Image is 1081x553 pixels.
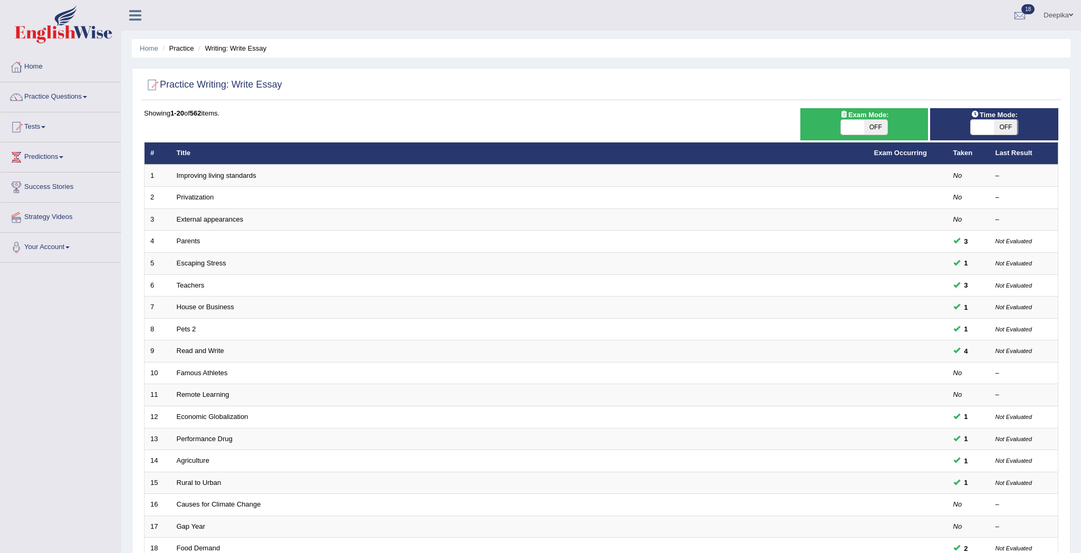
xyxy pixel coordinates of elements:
[996,171,1053,181] div: –
[145,253,171,275] td: 5
[996,368,1053,378] div: –
[145,165,171,187] td: 1
[948,142,990,165] th: Taken
[994,120,1017,135] span: OFF
[177,390,229,398] a: Remote Learning
[836,109,893,120] span: Exam Mode:
[145,297,171,319] td: 7
[1,52,121,79] a: Home
[144,108,1058,118] div: Showing of items.
[145,450,171,472] td: 14
[1,173,121,199] a: Success Stories
[953,522,962,530] em: No
[177,303,234,311] a: House or Business
[953,500,962,508] em: No
[145,428,171,450] td: 13
[1,203,121,229] a: Strategy Videos
[177,171,256,179] a: Improving living standards
[960,258,972,269] span: You can still take this question
[145,187,171,209] td: 2
[996,215,1053,225] div: –
[145,362,171,384] td: 10
[145,340,171,363] td: 9
[177,500,261,508] a: Causes for Climate Change
[145,274,171,297] td: 6
[177,413,248,421] a: Economic Globalization
[177,325,196,333] a: Pets 2
[177,522,205,530] a: Gap Year
[177,347,224,355] a: Read and Write
[177,435,233,443] a: Performance Drug
[990,142,1058,165] th: Last Result
[177,281,205,289] a: Teachers
[177,237,200,245] a: Parents
[960,411,972,422] span: You can still take this question
[996,304,1032,310] small: Not Evaluated
[145,142,171,165] th: #
[145,472,171,494] td: 15
[145,494,171,516] td: 16
[145,231,171,253] td: 4
[960,236,972,247] span: You can still take this question
[953,193,962,201] em: No
[953,171,962,179] em: No
[140,44,158,52] a: Home
[996,326,1032,332] small: Not Evaluated
[177,259,226,267] a: Escaping Stress
[190,109,202,117] b: 562
[996,522,1053,532] div: –
[996,457,1032,464] small: Not Evaluated
[953,390,962,398] em: No
[960,455,972,466] span: You can still take this question
[960,346,972,357] span: You can still take this question
[996,260,1032,266] small: Not Evaluated
[953,369,962,377] em: No
[177,544,220,552] a: Food Demand
[996,282,1032,289] small: Not Evaluated
[145,384,171,406] td: 11
[145,208,171,231] td: 3
[1,82,121,109] a: Practice Questions
[144,77,282,93] h2: Practice Writing: Write Essay
[996,414,1032,420] small: Not Evaluated
[160,43,194,53] li: Practice
[1,233,121,259] a: Your Account
[996,238,1032,244] small: Not Evaluated
[177,456,209,464] a: Agriculture
[1021,4,1035,14] span: 18
[177,479,222,487] a: Rural to Urban
[874,149,927,157] a: Exam Occurring
[145,318,171,340] td: 8
[960,433,972,444] span: You can still take this question
[960,280,972,291] span: You can still take this question
[177,369,228,377] a: Famous Athletes
[800,108,929,140] div: Show exams occurring in exams
[864,120,887,135] span: OFF
[145,516,171,538] td: 17
[177,215,243,223] a: External appearances
[960,323,972,335] span: You can still take this question
[996,500,1053,510] div: –
[1,142,121,169] a: Predictions
[996,348,1032,354] small: Not Evaluated
[967,109,1022,120] span: Time Mode:
[171,142,868,165] th: Title
[1,112,121,139] a: Tests
[996,545,1032,551] small: Not Evaluated
[996,193,1053,203] div: –
[177,193,214,201] a: Privatization
[996,436,1032,442] small: Not Evaluated
[170,109,184,117] b: 1-20
[996,480,1032,486] small: Not Evaluated
[996,390,1053,400] div: –
[960,477,972,488] span: You can still take this question
[953,215,962,223] em: No
[960,302,972,313] span: You can still take this question
[145,406,171,428] td: 12
[196,43,266,53] li: Writing: Write Essay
